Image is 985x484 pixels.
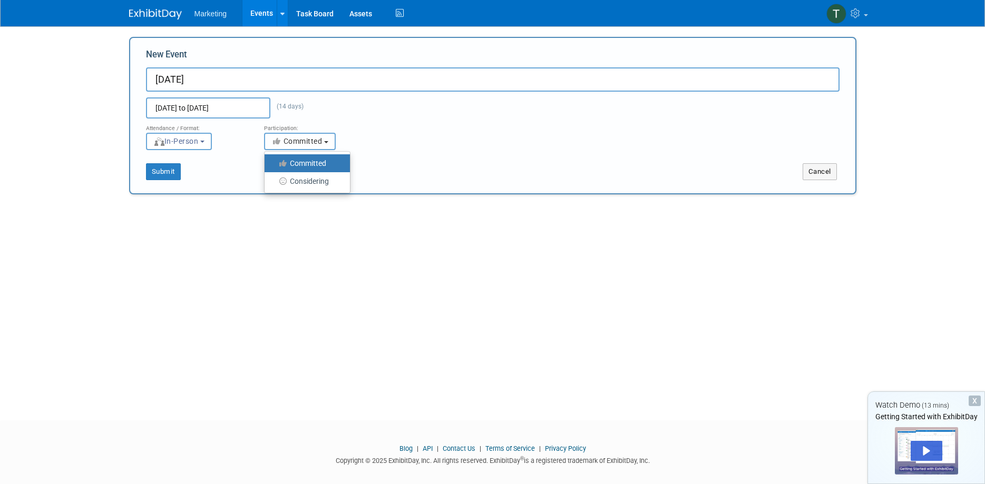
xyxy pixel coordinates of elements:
label: New Event [146,48,187,65]
img: ExhibitDay [129,9,182,19]
span: In-Person [153,137,199,145]
span: | [477,445,484,452]
label: Committed [270,156,339,170]
span: Committed [271,137,323,145]
button: Committed [264,133,336,150]
button: Cancel [803,163,837,180]
a: Privacy Policy [545,445,586,452]
button: Submit [146,163,181,180]
img: Tuguldur Tserendorj [826,4,846,24]
span: | [434,445,441,452]
a: Blog [399,445,413,452]
span: | [537,445,543,452]
div: Dismiss [969,396,981,406]
a: API [423,445,433,452]
span: (13 mins) [922,402,949,409]
label: Considering [270,174,339,188]
a: Contact Us [443,445,475,452]
input: Start Date - End Date [146,97,270,118]
div: Watch Demo [868,400,984,411]
div: Getting Started with ExhibitDay [868,411,984,422]
div: Attendance / Format: [146,118,248,132]
div: Play [911,441,942,461]
button: In-Person [146,133,212,150]
sup: ® [520,456,524,461]
input: Name of Trade Show / Conference [146,67,840,92]
a: Terms of Service [485,445,535,452]
span: | [414,445,421,452]
span: Marketing [194,9,227,18]
span: (14 days) [270,103,304,110]
div: Participation: [264,118,366,132]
